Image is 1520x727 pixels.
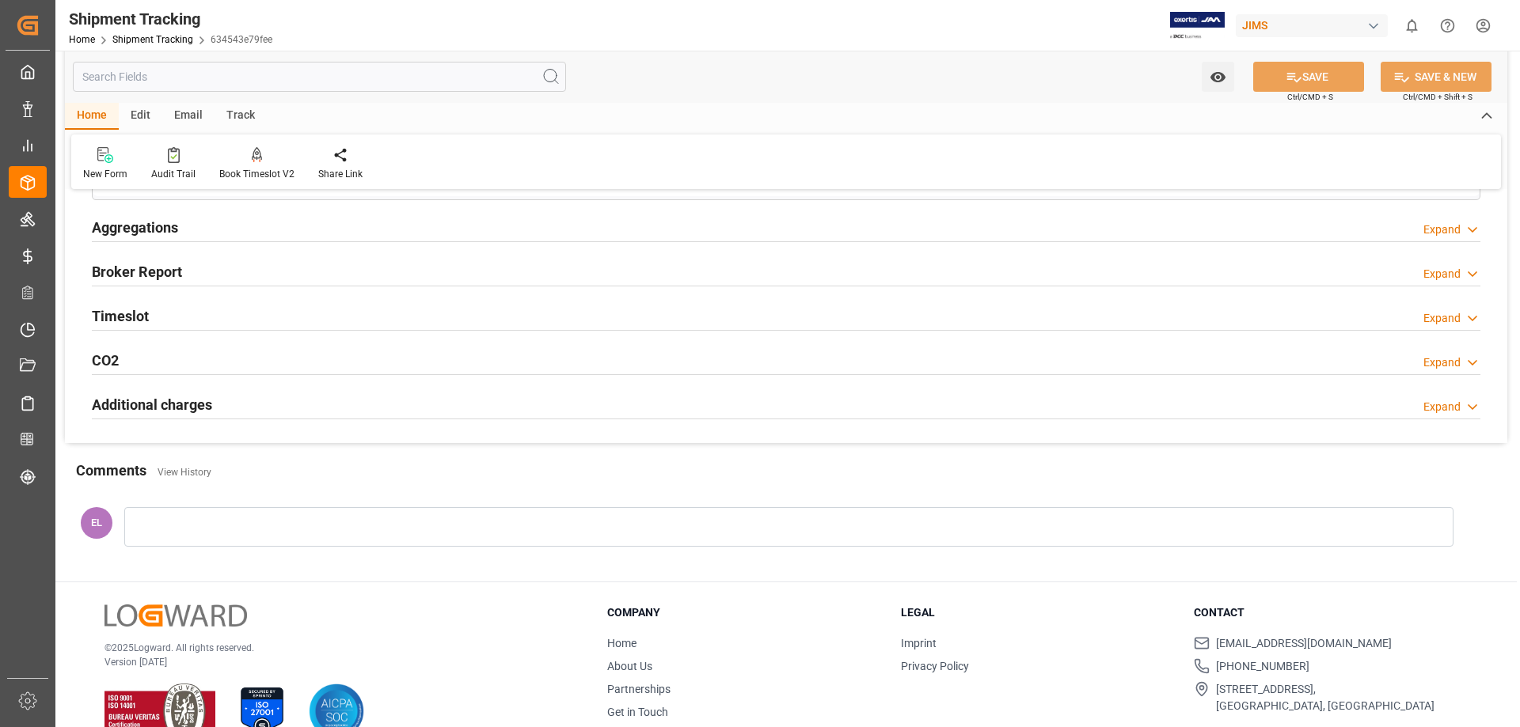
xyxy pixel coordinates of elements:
img: Exertis%20JAM%20-%20Email%20Logo.jpg_1722504956.jpg [1170,12,1225,40]
a: Get in Touch [607,706,668,718]
a: About Us [607,660,652,672]
h3: Contact [1194,604,1468,621]
div: Shipment Tracking [69,7,272,31]
div: Book Timeslot V2 [219,167,294,181]
div: Expand [1423,310,1461,327]
a: Home [607,637,636,649]
p: Version [DATE] [104,655,568,669]
a: Partnerships [607,683,671,695]
h2: Broker Report [92,261,182,282]
h2: Additional charges [92,394,212,415]
div: Expand [1423,266,1461,282]
a: Shipment Tracking [112,34,193,45]
div: Expand [1423,222,1461,238]
div: Email [162,103,215,130]
h3: Company [607,604,881,621]
a: Imprint [901,637,937,649]
span: [PHONE_NUMBER] [1216,658,1309,675]
span: Ctrl/CMD + Shift + S [1403,91,1472,103]
div: Share Link [318,167,363,181]
h2: Comments [76,460,146,481]
img: Logward Logo [104,604,247,627]
button: SAVE [1253,62,1364,92]
a: Home [69,34,95,45]
div: Home [65,103,119,130]
a: View History [158,467,211,478]
button: SAVE & NEW [1381,62,1491,92]
div: Audit Trail [151,167,196,181]
span: [EMAIL_ADDRESS][DOMAIN_NAME] [1216,635,1392,652]
h2: Aggregations [92,217,178,238]
h2: CO2 [92,350,119,371]
a: Privacy Policy [901,660,969,672]
div: Expand [1423,354,1461,371]
div: Edit [119,103,162,130]
h2: Timeslot [92,305,149,327]
button: JIMS [1236,10,1394,40]
button: Help Center [1430,8,1465,44]
span: [STREET_ADDRESS], [GEOGRAPHIC_DATA], [GEOGRAPHIC_DATA] [1216,681,1434,714]
div: Track [215,103,267,130]
span: EL [91,517,102,528]
p: © 2025 Logward. All rights reserved. [104,641,568,655]
span: Ctrl/CMD + S [1287,91,1333,103]
button: open menu [1202,62,1234,92]
div: JIMS [1236,14,1388,37]
button: show 0 new notifications [1394,8,1430,44]
input: Search Fields [73,62,566,92]
h3: Legal [901,604,1175,621]
div: Expand [1423,399,1461,415]
div: New Form [83,167,127,181]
